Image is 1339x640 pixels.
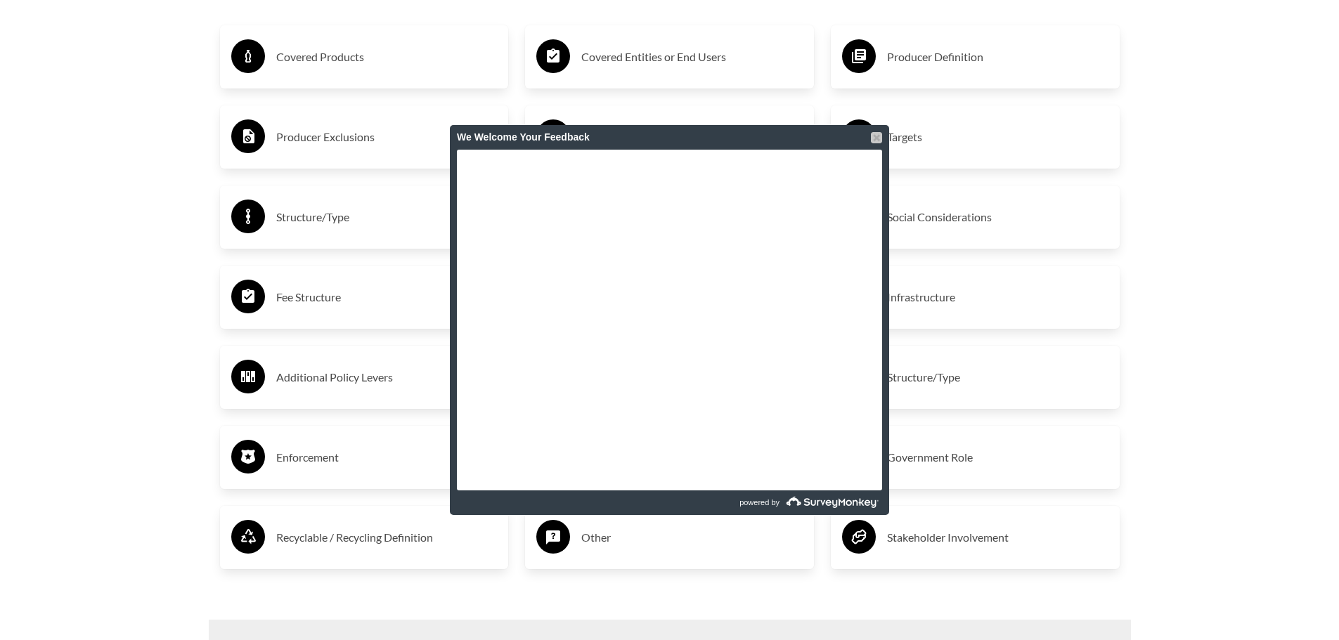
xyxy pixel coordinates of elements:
[276,446,498,469] h3: Enforcement
[276,126,498,148] h3: Producer Exclusions
[887,526,1108,549] h3: Stakeholder Involvement
[276,46,498,68] h3: Covered Products
[276,286,498,308] h3: Fee Structure
[671,490,882,515] a: powered by
[276,366,498,388] h3: Additional Policy Levers
[887,286,1108,308] h3: Infrastructure
[581,526,803,549] h3: Other
[887,366,1108,388] h3: Structure/Type
[887,206,1108,228] h3: Social Considerations
[457,125,882,150] div: We Welcome Your Feedback
[887,46,1108,68] h3: Producer Definition
[739,490,780,515] span: powered by
[276,206,498,228] h3: Structure/Type
[276,526,498,549] h3: Recyclable / Recycling Definition
[887,126,1108,148] h3: Targets
[581,46,803,68] h3: Covered Entities or End Users
[887,446,1108,469] h3: Government Role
